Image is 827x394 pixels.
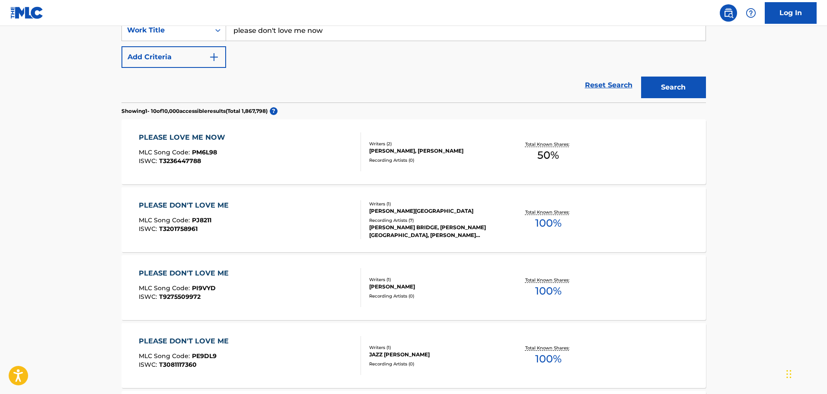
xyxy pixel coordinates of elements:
[535,215,562,231] span: 100 %
[192,148,217,156] span: PM6L98
[369,201,500,207] div: Writers ( 1 )
[369,361,500,367] div: Recording Artists ( 0 )
[139,284,192,292] span: MLC Song Code :
[121,46,226,68] button: Add Criteria
[139,148,192,156] span: MLC Song Code :
[369,344,500,351] div: Writers ( 1 )
[127,25,205,35] div: Work Title
[784,352,827,394] iframe: Chat Widget
[139,132,230,143] div: PLEASE LOVE ME NOW
[525,277,572,283] p: Total Known Shares:
[159,225,198,233] span: T3201758961
[139,200,233,211] div: PLEASE DON'T LOVE ME
[525,141,572,147] p: Total Known Shares:
[209,52,219,62] img: 9d2ae6d4665cec9f34b9.svg
[525,209,572,215] p: Total Known Shares:
[369,224,500,239] div: [PERSON_NAME] BRIDGE, [PERSON_NAME][GEOGRAPHIC_DATA], [PERSON_NAME][GEOGRAPHIC_DATA], [PERSON_NAM...
[139,216,192,224] span: MLC Song Code :
[159,293,201,301] span: T9275509972
[121,119,706,184] a: PLEASE LOVE ME NOWMLC Song Code:PM6L98ISWC:T3236447788Writers (2)[PERSON_NAME], [PERSON_NAME]Reco...
[192,216,211,224] span: PJ8211
[139,336,233,346] div: PLEASE DON'T LOVE ME
[369,351,500,359] div: JAZZ [PERSON_NAME]
[742,4,760,22] div: Help
[369,207,500,215] div: [PERSON_NAME][GEOGRAPHIC_DATA]
[535,351,562,367] span: 100 %
[192,284,216,292] span: PI9VYD
[139,157,159,165] span: ISWC :
[723,8,734,18] img: search
[581,76,637,95] a: Reset Search
[192,352,217,360] span: PE9DL9
[159,361,197,368] span: T3081117360
[139,268,233,279] div: PLEASE DON'T LOVE ME
[720,4,737,22] a: Public Search
[746,8,756,18] img: help
[641,77,706,98] button: Search
[10,6,44,19] img: MLC Logo
[369,293,500,299] div: Recording Artists ( 0 )
[537,147,559,163] span: 50 %
[369,157,500,163] div: Recording Artists ( 0 )
[369,217,500,224] div: Recording Artists ( 7 )
[139,293,159,301] span: ISWC :
[369,283,500,291] div: [PERSON_NAME]
[139,361,159,368] span: ISWC :
[121,255,706,320] a: PLEASE DON'T LOVE MEMLC Song Code:PI9VYDISWC:T9275509972Writers (1)[PERSON_NAME]Recording Artists...
[139,352,192,360] span: MLC Song Code :
[369,141,500,147] div: Writers ( 2 )
[786,361,792,387] div: Drag
[139,225,159,233] span: ISWC :
[270,107,278,115] span: ?
[121,107,268,115] p: Showing 1 - 10 of 10,000 accessible results (Total 1,867,798 )
[121,19,706,103] form: Search Form
[369,276,500,283] div: Writers ( 1 )
[765,2,817,24] a: Log In
[121,323,706,388] a: PLEASE DON'T LOVE MEMLC Song Code:PE9DL9ISWC:T3081117360Writers (1)JAZZ [PERSON_NAME]Recording Ar...
[159,157,201,165] span: T3236447788
[121,187,706,252] a: PLEASE DON'T LOVE MEMLC Song Code:PJ8211ISWC:T3201758961Writers (1)[PERSON_NAME][GEOGRAPHIC_DATA]...
[535,283,562,299] span: 100 %
[369,147,500,155] div: [PERSON_NAME], [PERSON_NAME]
[525,345,572,351] p: Total Known Shares:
